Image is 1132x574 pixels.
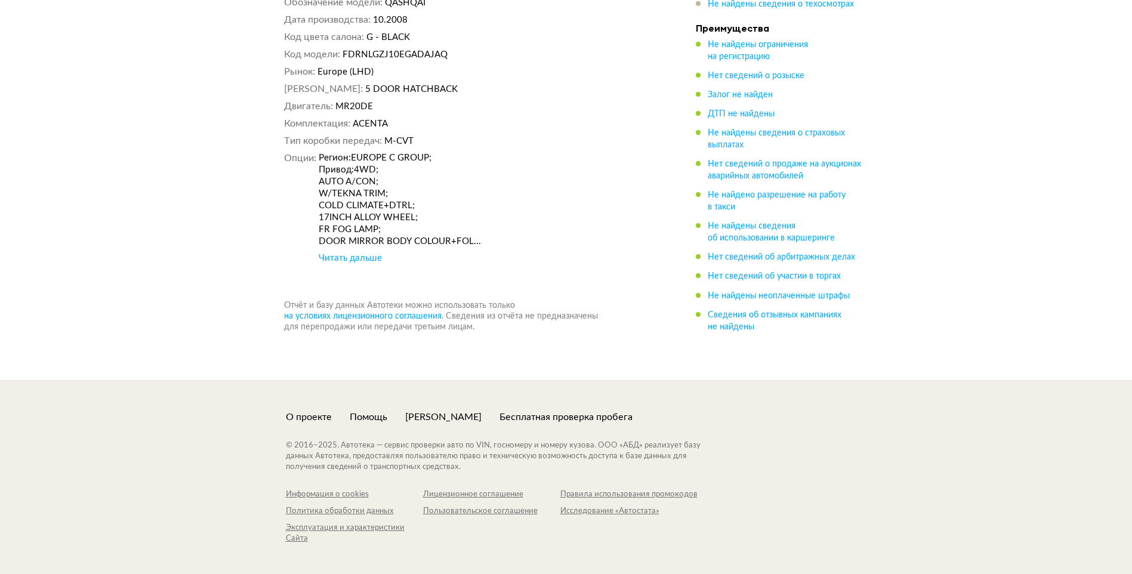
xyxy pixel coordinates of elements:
[708,160,861,180] span: Нет сведений о продаже на аукционах аварийных автомобилей
[708,129,845,149] span: Не найдены сведения о страховых выплатах
[286,523,423,544] a: Эксплуатация и характеристики Сайта
[284,100,333,113] dt: Двигатель
[708,272,841,280] span: Нет сведений об участии в торгах
[284,14,371,26] dt: Дата производства
[708,253,855,261] span: Нет сведений об арбитражных делах
[423,506,560,517] a: Пользовательское соглашение
[560,489,698,500] a: Правила использования промокодов
[284,135,382,147] dt: Тип коробки передач
[708,310,841,331] span: Сведения об отзывных кампаниях не найдены
[270,300,674,332] div: Отчёт и базу данных Автотеки можно использовать только . Сведения из отчёта не предназначены для ...
[319,152,660,248] div: Регион:EUROPE C GROUP; Привод:4WD; AUTO A/CON; W/TEKNA TRIM; COLD CLIMATE+DTRL; 17INCH ALLOY WHEE...
[560,506,698,517] a: Исследование «Автостата»
[335,102,373,111] span: MR20DE
[366,33,410,42] span: G - BLACK
[384,137,414,146] span: M-CVT
[350,411,387,424] a: Помощь
[286,489,423,500] a: Информация о cookies
[708,191,846,211] span: Не найдено разрешение на работу в такси
[708,222,835,242] span: Не найдены сведения об использовании в каршеринге
[343,50,448,59] span: FDRNLGZJ10EGADAJAQ
[284,83,363,95] dt: [PERSON_NAME]
[284,312,442,320] span: на условиях лицензионного соглашения
[284,118,350,130] dt: Комплектация
[284,66,315,78] dt: Рынок
[286,440,724,473] div: © 2016– 2025 . Автотека — сервис проверки авто по VIN, госномеру и номеру кузова. ООО «АБД» реали...
[708,110,775,118] span: ДТП не найдены
[284,48,340,61] dt: Код модели
[708,291,850,300] span: Не найдены неоплаченные штрафы
[286,411,332,424] a: О проекте
[708,41,808,61] span: Не найдены ограничения на регистрацию
[284,31,364,44] dt: Код цвета салона
[353,119,388,128] span: ACENTA
[708,91,773,99] span: Залог не найден
[708,72,804,80] span: Нет сведений о розыске
[365,85,458,94] span: 5 DOOR HATCHBACK
[319,252,382,264] div: Читать дальше
[423,489,560,500] a: Лицензионное соглашение
[405,411,482,424] a: [PERSON_NAME]
[499,411,633,424] a: Бесплатная проверка пробега
[373,16,408,24] span: 10.2008
[284,152,316,264] dt: Опции
[317,67,374,76] span: Europe (LHD)
[286,506,423,517] a: Политика обработки данных
[696,22,863,34] h4: Преимущества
